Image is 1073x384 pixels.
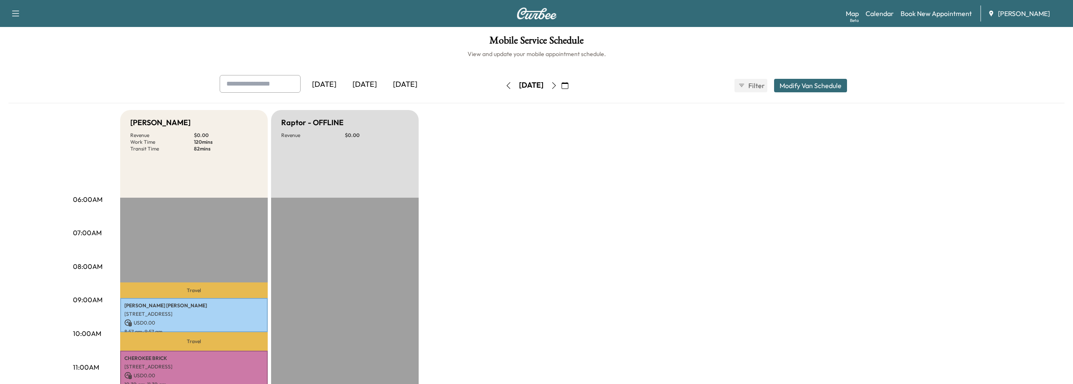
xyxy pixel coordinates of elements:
[124,328,264,335] p: 8:57 am - 9:57 am
[124,355,264,362] p: CHEROKEE BRICK
[194,132,258,139] p: $ 0.00
[124,302,264,309] p: [PERSON_NAME] [PERSON_NAME]
[734,79,767,92] button: Filter
[124,372,264,379] p: USD 0.00
[73,194,102,204] p: 06:00AM
[385,75,425,94] div: [DATE]
[748,81,764,91] span: Filter
[519,80,543,91] div: [DATE]
[345,132,409,139] p: $ 0.00
[901,8,972,19] a: Book New Appointment
[124,363,264,370] p: [STREET_ADDRESS]
[120,282,268,298] p: Travel
[194,145,258,152] p: 82 mins
[124,311,264,317] p: [STREET_ADDRESS]
[130,117,191,129] h5: [PERSON_NAME]
[124,319,264,327] p: USD 0.00
[130,145,194,152] p: Transit Time
[8,50,1065,58] h6: View and update your mobile appointment schedule.
[120,332,268,351] p: Travel
[998,8,1050,19] span: [PERSON_NAME]
[281,132,345,139] p: Revenue
[130,132,194,139] p: Revenue
[8,35,1065,50] h1: Mobile Service Schedule
[281,117,344,129] h5: Raptor - OFFLINE
[866,8,894,19] a: Calendar
[73,295,102,305] p: 09:00AM
[73,228,102,238] p: 07:00AM
[73,328,101,338] p: 10:00AM
[73,261,102,271] p: 08:00AM
[194,139,258,145] p: 120 mins
[774,79,847,92] button: Modify Van Schedule
[73,362,99,372] p: 11:00AM
[516,8,557,19] img: Curbee Logo
[304,75,344,94] div: [DATE]
[846,8,859,19] a: MapBeta
[850,17,859,24] div: Beta
[344,75,385,94] div: [DATE]
[130,139,194,145] p: Work Time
